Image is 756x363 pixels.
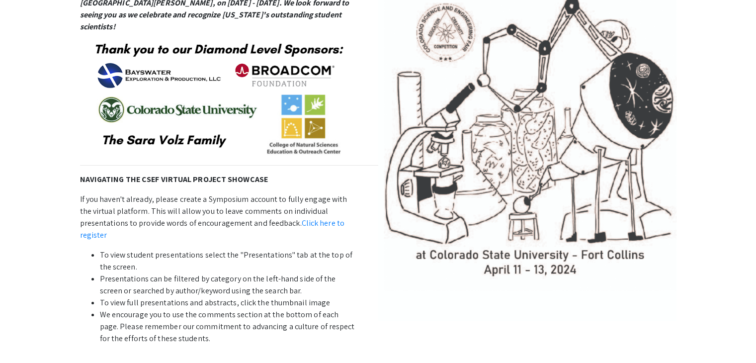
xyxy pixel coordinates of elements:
[100,273,676,297] li: Presentations can be filtered by category on the left-hand side of the screen or searched by auth...
[80,218,344,240] a: Click here to register
[100,249,676,273] li: To view student presentations select the "Presentations" tab at the top of the screen.
[80,193,676,241] p: If you haven't already, please create a Symposium account to fully engage with the virtual platfo...
[100,297,676,309] li: To view full presentations and abstracts, click the thumbnail image
[91,41,346,157] img: 2024 sponsors
[100,309,676,345] li: We encourage you to use the comments section at the bottom of each page. Please remember our comm...
[7,318,42,356] iframe: Chat
[80,174,268,184] strong: NAVIGATING THE CSEF VIRTUAL PROJECT SHOWCASE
